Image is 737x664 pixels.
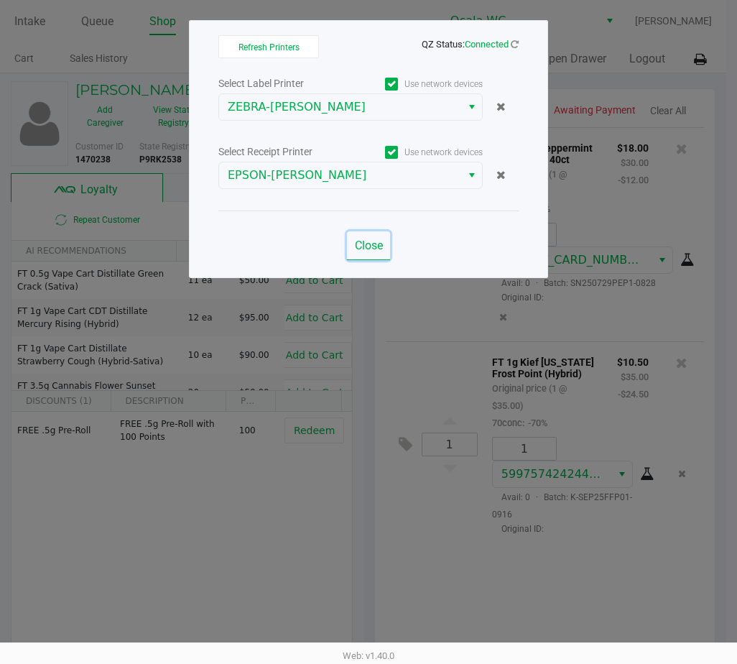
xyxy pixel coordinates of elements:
[218,144,351,160] div: Select Receipt Printer
[351,78,483,91] label: Use network devices
[343,650,394,661] span: Web: v1.40.0
[218,76,351,91] div: Select Label Printer
[228,98,453,116] span: ZEBRA-[PERSON_NAME]
[228,167,453,184] span: EPSON-[PERSON_NAME]
[355,239,383,252] span: Close
[347,231,390,260] button: Close
[351,146,483,159] label: Use network devices
[422,39,519,50] span: QZ Status:
[461,94,482,120] button: Select
[461,162,482,188] button: Select
[238,42,300,52] span: Refresh Printers
[218,35,319,58] button: Refresh Printers
[465,39,509,50] span: Connected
